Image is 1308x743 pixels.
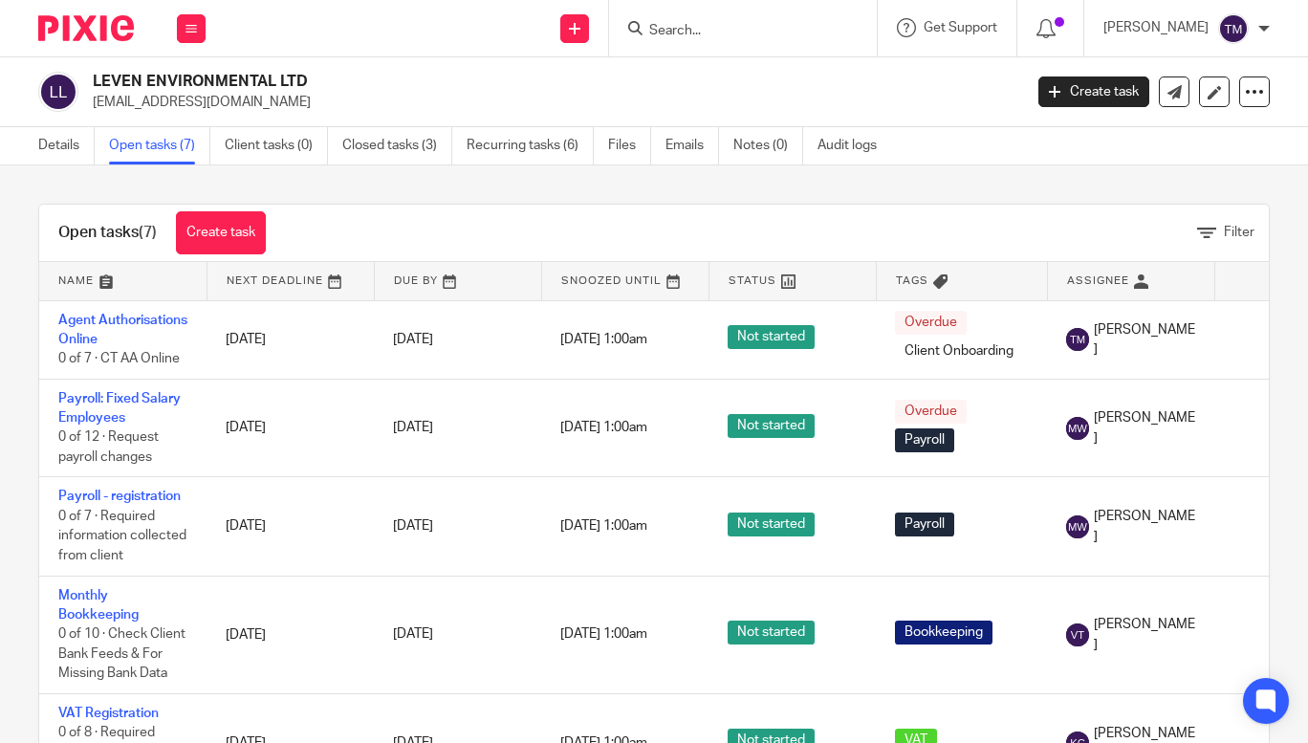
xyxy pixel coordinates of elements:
[1066,515,1089,538] img: svg%3E
[38,127,95,164] a: Details
[1038,76,1149,107] a: Create task
[1066,328,1089,351] img: svg%3E
[58,223,157,243] h1: Open tasks
[608,127,651,164] a: Files
[728,621,815,645] span: Not started
[1224,226,1254,239] span: Filter
[58,589,139,622] a: Monthly Bookkeeping
[1094,615,1195,654] span: [PERSON_NAME]
[393,333,433,346] span: [DATE]
[58,314,187,346] a: Agent Authorisations Online
[38,72,78,112] img: svg%3E
[561,275,662,286] span: Snoozed Until
[1094,507,1195,546] span: [PERSON_NAME]
[1066,417,1089,440] img: svg%3E
[560,333,647,346] span: [DATE] 1:00am
[1094,408,1195,448] span: [PERSON_NAME]
[560,422,647,435] span: [DATE] 1:00am
[207,379,374,477] td: [DATE]
[1103,18,1209,37] p: [PERSON_NAME]
[647,23,819,40] input: Search
[207,300,374,379] td: [DATE]
[895,621,992,645] span: Bookkeeping
[896,275,928,286] span: Tags
[733,127,803,164] a: Notes (0)
[207,576,374,693] td: [DATE]
[225,127,328,164] a: Client tasks (0)
[895,428,954,452] span: Payroll
[895,513,954,536] span: Payroll
[58,707,159,720] a: VAT Registration
[207,477,374,576] td: [DATE]
[58,510,186,562] span: 0 of 7 · Required information collected from client
[58,490,181,503] a: Payroll - registration
[560,628,647,642] span: [DATE] 1:00am
[176,211,266,254] a: Create task
[38,15,134,41] img: Pixie
[895,339,1023,363] span: Client Onboarding
[58,431,159,465] span: 0 of 12 · Request payroll changes
[93,93,1010,112] p: [EMAIL_ADDRESS][DOMAIN_NAME]
[58,627,185,680] span: 0 of 10 · Check Client Bank Feeds & For Missing Bank Data
[895,311,967,335] span: Overdue
[93,72,826,92] h2: LEVEN ENVIRONMENTAL LTD
[393,422,433,435] span: [DATE]
[58,352,180,365] span: 0 of 7 · CT AA Online
[393,628,433,642] span: [DATE]
[139,225,157,240] span: (7)
[728,325,815,349] span: Not started
[342,127,452,164] a: Closed tasks (3)
[924,21,997,34] span: Get Support
[817,127,891,164] a: Audit logs
[729,275,776,286] span: Status
[895,400,967,424] span: Overdue
[1218,13,1249,44] img: svg%3E
[1094,320,1195,360] span: [PERSON_NAME]
[728,414,815,438] span: Not started
[728,513,815,536] span: Not started
[467,127,594,164] a: Recurring tasks (6)
[1066,623,1089,646] img: svg%3E
[665,127,719,164] a: Emails
[560,519,647,533] span: [DATE] 1:00am
[58,392,181,425] a: Payroll: Fixed Salary Employees
[109,127,210,164] a: Open tasks (7)
[393,519,433,533] span: [DATE]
